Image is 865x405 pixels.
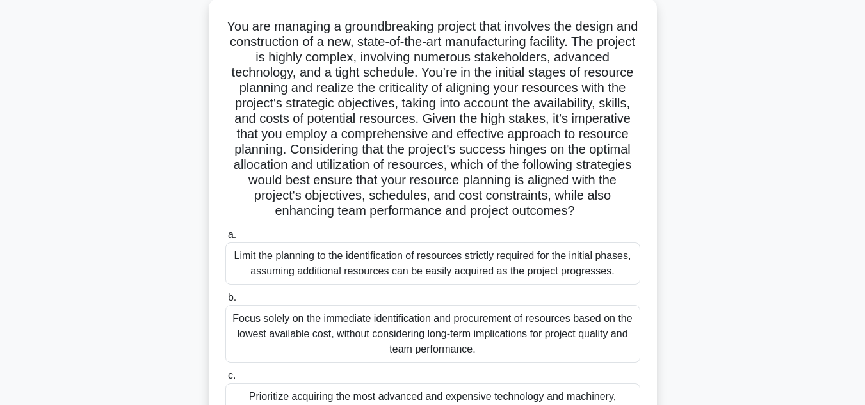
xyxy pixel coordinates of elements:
[228,229,236,240] span: a.
[225,305,640,363] div: Focus solely on the immediate identification and procurement of resources based on the lowest ava...
[225,242,640,285] div: Limit the planning to the identification of resources strictly required for the initial phases, a...
[224,19,642,219] h5: You are managing a groundbreaking project that involves the design and construction of a new, sta...
[228,370,236,381] span: c.
[228,292,236,303] span: b.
